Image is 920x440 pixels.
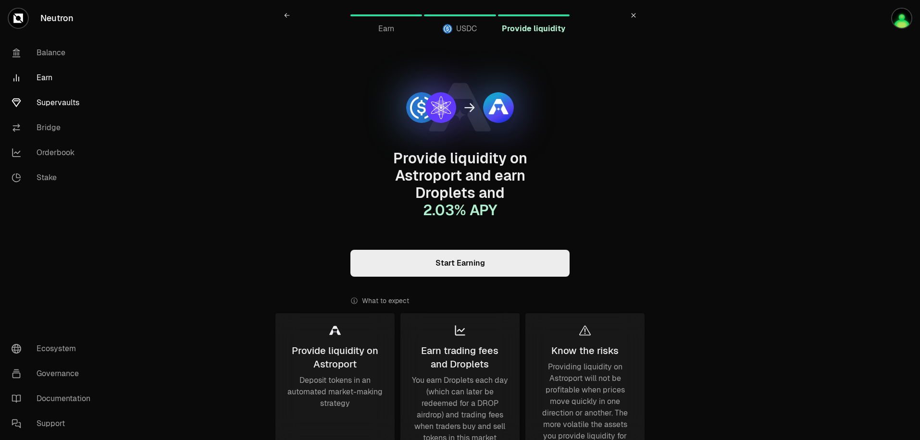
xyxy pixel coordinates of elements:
[4,140,104,165] a: Orderbook
[4,165,104,190] a: Stake
[423,201,497,220] span: 2.03 % APY
[350,288,570,313] div: What to expect
[483,92,514,123] img: ASTRO
[406,92,437,123] img: USDC
[425,92,456,123] img: dATOM
[393,149,527,220] span: Provide liquidity on Astroport and earn Droplets and
[443,24,452,34] img: USDC
[4,40,104,65] a: Balance
[4,65,104,90] a: Earn
[350,4,422,27] a: Earn
[287,344,383,371] div: Provide liquidity on Astroport
[4,115,104,140] a: Bridge
[350,250,570,277] a: Start Earning
[456,23,477,35] span: USDC
[4,361,104,386] a: Governance
[4,386,104,411] a: Documentation
[4,336,104,361] a: Ecosystem
[378,23,394,35] span: Earn
[4,90,104,115] a: Supervaults
[4,411,104,436] a: Support
[502,23,565,35] span: Provide liquidity
[424,4,496,27] a: USDCUSDC
[412,344,508,371] div: Earn trading fees and Droplets
[551,344,619,357] div: Know the risks
[287,375,383,409] div: Deposit tokens in an automated market-making strategy
[892,9,911,28] img: COSMOS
